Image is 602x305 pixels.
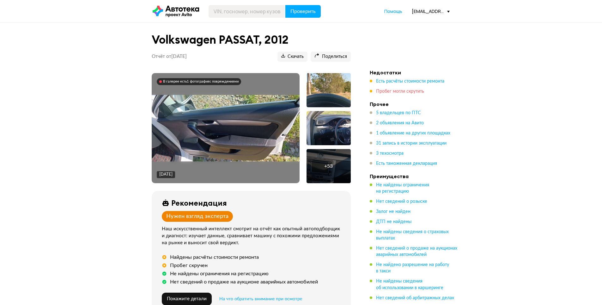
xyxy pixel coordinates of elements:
span: Есть таможенная декларация [376,161,437,166]
span: Нет сведений о розыске [376,199,427,204]
span: Покажите детали [167,296,207,301]
span: Не найдены ограничения на регистрацию [376,183,429,194]
span: ДТП не найдены [376,220,411,224]
span: 3 техосмотра [376,151,404,156]
span: 1 объявление на других площадках [376,131,450,135]
div: [EMAIL_ADDRESS][DOMAIN_NAME] [412,8,450,14]
input: VIN, госномер, номер кузова [209,5,286,18]
h4: Прочее [370,101,458,107]
div: В галерее есть 1 фотография с повреждениями [163,79,239,84]
span: Нет сведений об арбитражных делах [376,296,454,300]
span: Не найдены сведения об использовании в каршеринге [376,279,443,290]
span: Нет сведений о продаже на аукционах аварийных автомобилей [376,246,457,257]
img: Main car [152,95,300,162]
div: Найдены расчёты стоимости ремонта [170,254,259,260]
div: Нужен взгляд эксперта [166,213,228,220]
span: Не найдено разрешение на работу в такси [376,263,449,273]
span: На что обратить внимание при осмотре [219,297,302,301]
span: Поделиться [314,54,347,60]
span: 31 запись в истории эксплуатации [376,141,447,146]
span: Залог не найден [376,209,410,214]
span: Не найдены сведения о страховых выплатах [376,230,449,240]
span: 2 объявления на Авито [376,121,424,125]
div: Наш искусственный интеллект смотрит на отчёт как опытный автоподборщик и диагност: изучает данные... [162,226,343,246]
div: Рекомендация [171,198,227,207]
button: Скачать [277,52,307,62]
button: Поделиться [311,52,351,62]
div: + 53 [324,163,333,169]
span: Проверить [290,9,316,14]
div: Не найдены ограничения на регистрацию [170,271,269,277]
h4: Преимущества [370,173,458,179]
h1: Volkswagen PASSAT, 2012 [152,33,351,47]
p: Отчёт от [DATE] [152,53,187,60]
span: Скачать [281,54,304,60]
span: Помощь [384,8,402,14]
div: Нет сведений о продаже на аукционе аварийных автомобилей [170,279,318,285]
div: Пробег скручен [170,262,208,269]
h4: Недостатки [370,69,458,76]
span: Есть расчёты стоимости ремонта [376,79,444,84]
span: Пробег могли скрутить [376,89,424,94]
div: [DATE] [159,172,173,177]
a: Помощь [384,8,402,15]
span: 5 владельцев по ПТС [376,111,421,115]
button: Проверить [285,5,321,18]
